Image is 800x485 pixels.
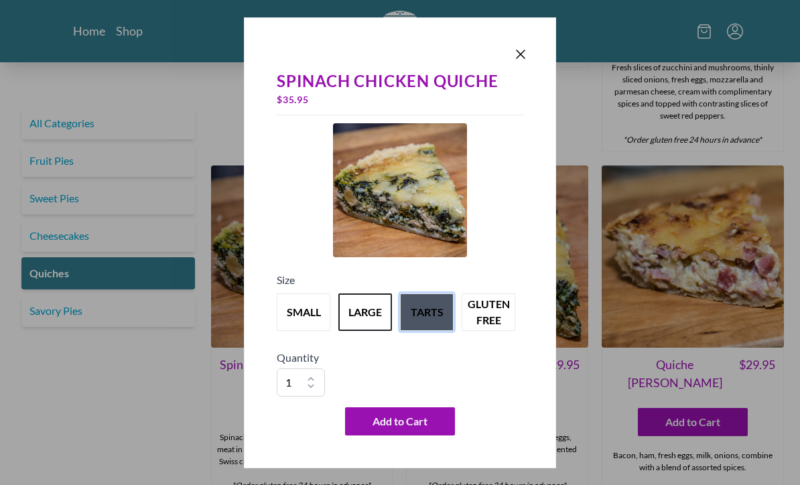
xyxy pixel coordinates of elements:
[333,123,467,261] a: Product Image
[345,407,455,435] button: Add to Cart
[277,272,523,288] h5: Size
[277,350,523,366] h5: Quantity
[462,293,515,331] button: Variant Swatch
[277,90,523,109] div: $ 35.95
[513,46,529,62] button: Close panel
[277,72,523,90] div: Spinach Chicken Quiche
[400,293,454,331] button: Variant Swatch
[277,293,330,331] button: Variant Swatch
[373,413,427,429] span: Add to Cart
[338,293,392,331] button: Variant Swatch
[333,123,467,257] img: Product Image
